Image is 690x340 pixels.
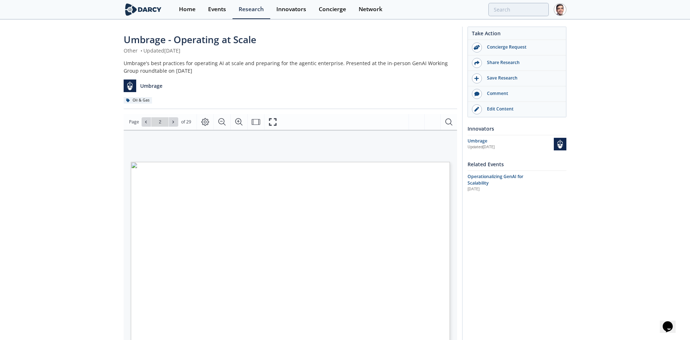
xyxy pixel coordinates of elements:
div: Take Action [468,30,566,40]
div: Comment [482,90,562,97]
div: Events [208,6,226,12]
p: Umbrage [140,82,162,90]
div: Updated [DATE] [468,144,554,150]
div: [DATE] [468,186,531,192]
iframe: chat widget [660,311,683,333]
div: Concierge [319,6,346,12]
span: Umbrage - Operating at Scale [124,33,256,46]
input: Advanced Search [488,3,549,16]
div: Innovators [468,122,566,135]
div: Umbrage [468,138,554,144]
div: Home [179,6,195,12]
div: Related Events [468,158,566,171]
div: Innovators [276,6,306,12]
div: Oil & Gas [124,97,152,104]
div: Concierge Request [482,44,562,50]
a: Edit Content [468,102,566,117]
span: • [139,47,143,54]
a: Umbrage Updated[DATE] Umbrage [468,138,566,150]
div: Share Research [482,59,562,66]
img: Umbrage [554,138,566,150]
div: Edit Content [482,106,562,112]
div: Save Research [482,75,562,81]
div: Umbrage's best practices for operating AI at scale and preparing for the agentic enterprise. Pres... [124,59,457,74]
div: Network [359,6,382,12]
a: Operationalizing GenAI for Scalability [DATE] [468,173,566,192]
div: Other Updated [DATE] [124,47,457,54]
img: logo-wide.svg [124,3,163,16]
span: Operationalizing GenAI for Scalability [468,173,523,186]
div: Research [239,6,264,12]
img: Profile [554,3,566,16]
